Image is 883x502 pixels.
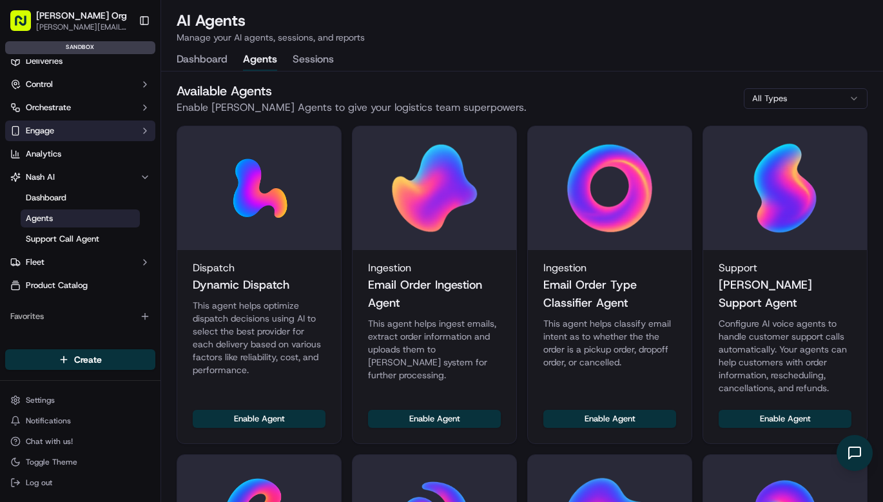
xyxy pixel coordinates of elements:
[5,97,155,118] button: Orchestrate
[5,275,155,296] a: Product Catalog
[44,136,163,146] div: We're available if you need us!
[177,10,365,31] h1: AI Agents
[13,13,39,39] img: Nash
[388,142,481,235] img: Email Order Ingestion Agent
[5,337,155,358] div: Available Products
[543,410,676,428] button: Enable Agent
[13,123,36,146] img: 1736555255976-a54dd68f-1ca7-489b-9aae-adbdc363a1c4
[5,252,155,273] button: Fleet
[44,123,211,136] div: Start new chat
[26,102,71,113] span: Orchestrate
[5,144,155,164] a: Analytics
[193,276,289,294] h3: Dynamic Dispatch
[109,188,119,198] div: 💻
[177,49,228,71] button: Dashboard
[91,218,156,228] a: Powered byPylon
[21,230,140,248] a: Support Call Agent
[26,416,71,426] span: Notifications
[26,395,55,405] span: Settings
[74,353,102,366] span: Create
[5,5,133,36] button: [PERSON_NAME] Org[PERSON_NAME][EMAIL_ADDRESS][PERSON_NAME]
[543,260,676,276] div: Ingestion
[26,256,44,268] span: Fleet
[293,49,334,71] button: Sessions
[5,349,155,370] button: Create
[5,474,155,492] button: Log out
[26,148,61,160] span: Analytics
[837,435,873,471] button: Open chat
[26,280,88,291] span: Product Catalog
[26,171,55,183] span: Nash AI
[5,167,155,188] button: Nash AI
[5,412,155,430] button: Notifications
[543,276,676,312] h3: Email Order Type Classifier Agent
[243,49,277,71] button: Agents
[5,74,155,95] button: Control
[104,182,212,205] a: 💻API Documentation
[26,436,73,447] span: Chat with us!
[36,9,127,22] button: [PERSON_NAME] Org
[5,41,155,54] div: sandbox
[21,189,140,207] a: Dashboard
[8,182,104,205] a: 📗Knowledge Base
[177,31,365,44] p: Manage your AI agents, sessions, and reports
[26,192,66,204] span: Dashboard
[177,100,527,115] p: Enable [PERSON_NAME] Agents to give your logistics team superpowers.
[5,51,155,72] a: Deliveries
[193,410,325,428] button: Enable Agent
[719,260,851,276] div: Support
[719,276,851,312] h3: [PERSON_NAME] Support Agent
[5,432,155,450] button: Chat with us!
[739,142,831,235] img: Charlie Support Agent
[213,142,306,235] img: Dynamic Dispatch
[543,317,676,369] p: This agent helps classify email intent as to whether the the order is a pickup order, dropoff ord...
[563,142,656,235] img: Email Order Type Classifier Agent
[13,188,23,198] div: 📗
[36,22,128,32] button: [PERSON_NAME][EMAIL_ADDRESS][PERSON_NAME]
[26,457,77,467] span: Toggle Theme
[128,218,156,228] span: Pylon
[193,299,325,376] p: This agent helps optimize dispatch decisions using AI to select the best provider for each delive...
[26,213,53,224] span: Agents
[219,127,235,142] button: Start new chat
[26,55,63,67] span: Deliveries
[122,187,207,200] span: API Documentation
[21,209,140,227] a: Agents
[368,317,501,381] p: This agent helps ingest emails, extract order information and uploads them to [PERSON_NAME] syste...
[26,478,52,488] span: Log out
[193,260,325,276] div: Dispatch
[34,83,232,97] input: Got a question? Start typing here...
[719,410,851,428] button: Enable Agent
[13,52,235,72] p: Welcome 👋
[177,82,527,100] h2: Available Agents
[368,260,501,276] div: Ingestion
[26,233,99,245] span: Support Call Agent
[368,410,501,428] button: Enable Agent
[5,453,155,471] button: Toggle Theme
[719,317,851,394] p: Configure AI voice agents to handle customer support calls automatically. Your agents can help cu...
[26,125,54,137] span: Engage
[5,121,155,141] button: Engage
[5,391,155,409] button: Settings
[368,276,501,312] h3: Email Order Ingestion Agent
[26,187,99,200] span: Knowledge Base
[5,306,155,327] div: Favorites
[26,79,53,90] span: Control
